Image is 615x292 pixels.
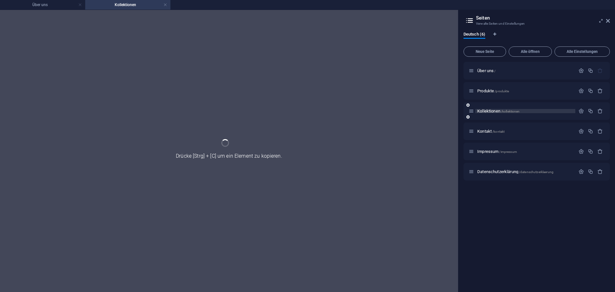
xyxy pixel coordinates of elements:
span: /datenschutzerklaerung [519,170,553,174]
div: Duplizieren [588,88,593,94]
div: Die Startseite kann nicht gelöscht werden [597,68,603,73]
div: Entfernen [597,129,603,134]
div: Einstellungen [578,68,584,73]
span: Klick, um Seite zu öffnen [477,88,509,93]
div: Duplizieren [588,129,593,134]
h4: Kollektionen [85,1,170,8]
div: Produkte/produkte [475,89,575,93]
span: /kontakt [492,130,504,133]
span: Klick, um Seite zu öffnen [477,149,517,154]
div: Einstellungen [578,169,584,174]
span: Klick, um Seite zu öffnen [477,68,496,73]
span: /impressum [499,150,517,154]
div: Über uns/ [475,69,575,73]
div: Einstellungen [578,129,584,134]
div: Entfernen [597,108,603,114]
button: Neue Seite [463,46,506,57]
h3: Verwalte Seiten und Einstellungen [476,21,597,27]
span: Neue Seite [466,50,503,54]
span: Klick, um Seite zu öffnen [477,129,504,134]
div: Kontakt/kontakt [475,129,575,133]
div: Einstellungen [578,108,584,114]
div: Einstellungen [578,88,584,94]
span: / [494,69,496,73]
div: Entfernen [597,149,603,154]
div: Sprachen-Tabs [463,32,610,44]
span: /produkte [495,89,509,93]
div: Duplizieren [588,149,593,154]
h2: Seiten [476,15,610,21]
div: Duplizieren [588,68,593,73]
div: Impressum/impressum [475,149,575,154]
span: Alle öffnen [512,50,549,54]
div: Einstellungen [578,149,584,154]
span: Alle Einstellungen [557,50,607,54]
div: Kollektionen/kollektionen [475,109,575,113]
span: Klick, um Seite zu öffnen [477,169,553,174]
div: Entfernen [597,88,603,94]
button: Alle Einstellungen [554,46,610,57]
button: Alle öffnen [509,46,552,57]
span: Klick, um Seite zu öffnen [477,109,520,113]
span: /kollektionen [501,110,520,113]
div: Datenschutzerklärung/datenschutzerklaerung [475,170,575,174]
span: Deutsch (6) [463,30,485,39]
div: Entfernen [597,169,603,174]
div: Duplizieren [588,169,593,174]
div: Duplizieren [588,108,593,114]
